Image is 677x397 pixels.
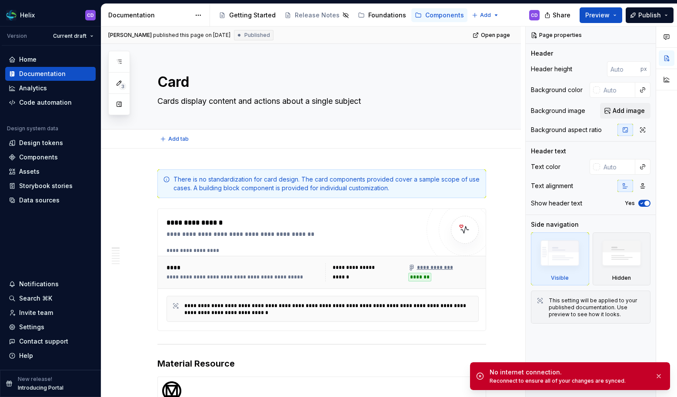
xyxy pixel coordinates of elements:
input: Auto [600,82,635,98]
a: Settings [5,320,96,334]
div: Hidden [593,232,651,285]
a: Open page [470,29,514,41]
div: Getting Started [229,11,276,20]
button: Share [540,7,576,23]
a: Analytics [5,81,96,95]
div: This setting will be applied to your published documentation. Use preview to see how it looks. [549,297,645,318]
div: Helix [20,11,35,20]
button: Contact support [5,334,96,348]
a: Invite team [5,306,96,320]
div: There is no standardization for card design. The card components provided cover a sample scope of... [173,175,480,192]
a: Code automation [5,96,96,109]
div: No internet connection. [490,368,648,377]
div: Help [19,351,33,360]
div: Foundations [368,11,406,20]
span: Preview [585,11,610,20]
div: Analytics [19,84,47,93]
a: Design tokens [5,136,96,150]
a: Assets [5,165,96,179]
textarea: Cards display content and actions about a single subject [156,94,484,108]
div: Text color [531,162,560,171]
div: Text alignment [531,182,573,190]
span: Publish [638,11,661,20]
div: Visible [531,232,589,285]
a: Foundations [354,8,410,22]
div: Side navigation [531,220,579,229]
div: CD [87,12,94,19]
div: Invite team [19,308,53,317]
a: Getting Started [215,8,279,22]
span: Add image [613,106,645,115]
span: Open page [481,32,510,39]
div: Version [7,33,27,40]
div: CD [531,12,538,19]
div: Home [19,55,37,64]
a: Components [411,8,467,22]
div: Assets [19,167,40,176]
div: Data sources [19,196,60,205]
div: Notifications [19,280,59,288]
div: Components [19,153,58,162]
div: Header [531,49,553,58]
p: px [640,66,647,73]
a: Release Notes [281,8,353,22]
div: Storybook stories [19,182,73,190]
a: Documentation [5,67,96,81]
button: Search ⌘K [5,291,96,305]
button: Notifications [5,277,96,291]
a: Components [5,150,96,164]
div: Header height [531,65,572,73]
div: Documentation [19,69,66,78]
img: f6f21888-ac52-4431-a6ea-009a12e2bf23.png [6,10,17,20]
div: published this page on [DATE] [153,32,230,39]
button: Add [469,9,502,21]
button: Add tab [157,133,193,145]
p: Introducing Portal [18,384,63,391]
button: Help [5,349,96,363]
div: Background aspect ratio [531,126,602,134]
span: Current draft [53,33,87,40]
span: Share [553,11,570,20]
div: Page tree [215,7,467,24]
a: Home [5,53,96,66]
div: Visible [551,275,569,281]
h3: Material Resource [157,357,486,370]
label: Yes [625,200,635,207]
div: Design tokens [19,139,63,147]
div: Code automation [19,98,72,107]
div: Header text [531,147,566,155]
div: Documentation [108,11,190,20]
div: Release Notes [295,11,340,20]
div: Components [425,11,464,20]
button: HelixCD [2,6,99,24]
div: Show header text [531,199,582,208]
span: Published [244,32,270,39]
p: New release! [18,376,52,383]
div: Contact support [19,337,68,346]
button: Add image [600,103,650,119]
input: Auto [600,159,635,175]
span: Add tab [168,136,189,142]
span: Add [480,12,491,19]
button: Current draft [49,30,97,42]
a: Storybook stories [5,179,96,193]
div: Search ⌘K [19,294,52,303]
div: Background color [531,86,583,94]
span: 3 [119,83,126,90]
div: Hidden [612,275,631,281]
div: Design system data [7,125,58,132]
button: Publish [626,7,674,23]
button: Preview [580,7,622,23]
span: [PERSON_NAME] [108,32,152,39]
div: Reconnect to ensure all of your changes are synced. [490,377,648,384]
input: Auto [607,61,640,77]
a: Data sources [5,193,96,207]
div: Background image [531,106,585,115]
div: Settings [19,323,44,331]
textarea: Card [156,72,484,93]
